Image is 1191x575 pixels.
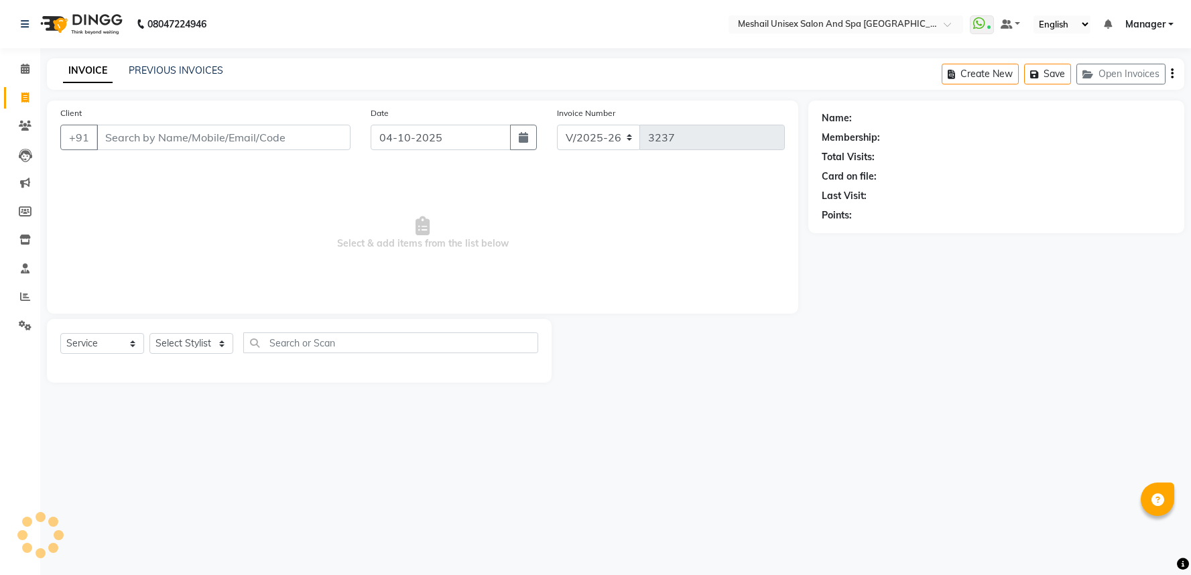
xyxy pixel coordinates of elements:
[97,125,351,150] input: Search by Name/Mobile/Email/Code
[60,107,82,119] label: Client
[822,150,875,164] div: Total Visits:
[60,166,785,300] span: Select & add items from the list below
[129,64,223,76] a: PREVIOUS INVOICES
[822,170,877,184] div: Card on file:
[243,332,538,353] input: Search or Scan
[1125,17,1166,31] span: Manager
[34,5,126,43] img: logo
[60,125,98,150] button: +91
[822,111,852,125] div: Name:
[1076,64,1166,84] button: Open Invoices
[822,208,852,222] div: Points:
[557,107,615,119] label: Invoice Number
[63,59,113,83] a: INVOICE
[371,107,389,119] label: Date
[822,131,880,145] div: Membership:
[942,64,1019,84] button: Create New
[1024,64,1071,84] button: Save
[147,5,206,43] b: 08047224946
[822,189,867,203] div: Last Visit:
